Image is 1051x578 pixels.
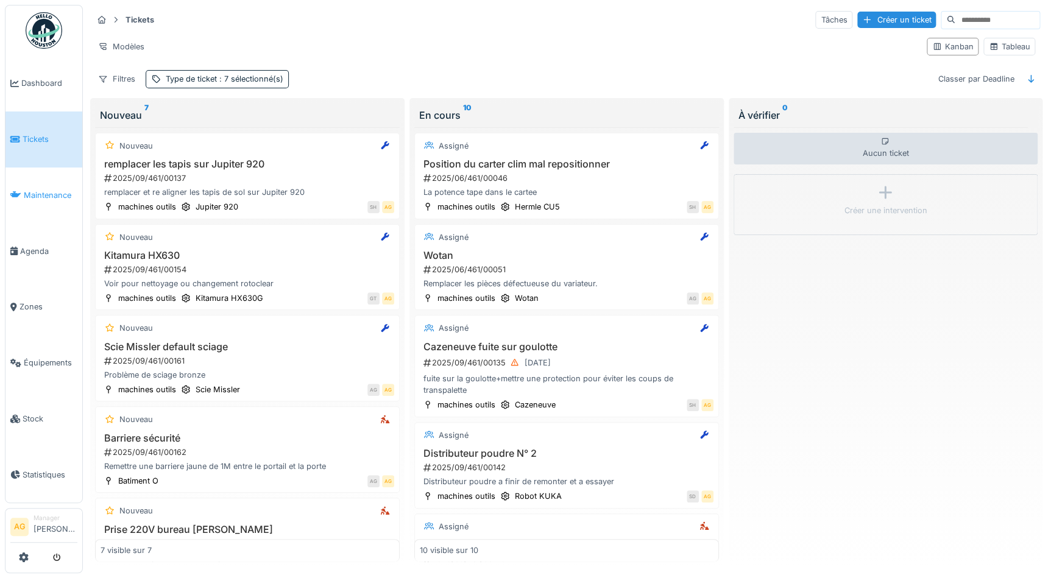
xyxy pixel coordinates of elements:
[5,111,82,167] a: Tickets
[734,133,1038,164] div: Aucun ticket
[103,355,394,367] div: 2025/09/461/00161
[782,108,788,122] sup: 0
[515,399,556,411] div: Cazeneuve
[367,475,380,487] div: AG
[217,74,283,83] span: : 7 sélectionné(s)
[19,301,77,312] span: Zones
[439,429,469,441] div: Assigné
[118,384,176,395] div: machines outils
[439,140,469,152] div: Assigné
[5,391,82,447] a: Stock
[367,384,380,396] div: AG
[515,490,562,502] div: Robot KUKA
[857,12,936,28] div: Créer un ticket
[382,384,394,396] div: AG
[34,513,77,523] div: Manager
[21,77,77,89] span: Dashboard
[10,518,29,536] li: AG
[515,292,539,304] div: Wotan
[23,413,77,425] span: Stock
[5,55,82,111] a: Dashboard
[101,432,394,444] h3: Barriere sécurité
[24,189,77,201] span: Maintenance
[34,513,77,540] li: [PERSON_NAME]
[103,172,394,184] div: 2025/09/461/00137
[118,201,176,213] div: machines outils
[101,341,394,353] h3: Scie Missler default sciage
[422,355,713,370] div: 2025/09/461/00135
[119,322,153,334] div: Nouveau
[119,414,153,425] div: Nouveau
[5,279,82,335] a: Zones
[932,41,973,52] div: Kanban
[103,264,394,275] div: 2025/09/461/00154
[196,201,238,213] div: Jupiter 920
[420,186,713,198] div: La potence tape dans le cartee
[26,12,62,49] img: Badge_color-CXgf-gQk.svg
[367,292,380,305] div: GT
[101,460,394,472] div: Remettre une barriere jaune de 1M entre le portail et la porte
[687,201,699,213] div: SH
[932,70,1019,88] div: Classer par Deadline
[420,476,713,487] div: Distributeur poudre a finir de remonter et a essayer
[119,231,153,243] div: Nouveau
[687,399,699,411] div: SH
[100,108,395,122] div: Nouveau
[422,264,713,275] div: 2025/06/461/00051
[20,245,77,257] span: Agenda
[166,73,283,85] div: Type de ticket
[101,186,394,198] div: remplacer et re aligner les tapis de sol sur Jupiter 920
[5,223,82,279] a: Agenda
[382,475,394,487] div: AG
[525,357,551,368] div: [DATE]
[382,201,394,213] div: AG
[420,278,713,289] div: Remplacer les pièces défectueuse du variateur.
[439,521,469,532] div: Assigné
[437,292,495,304] div: machines outils
[101,250,394,261] h3: Kitamura HX630
[93,38,150,55] div: Modèles
[196,292,263,304] div: Kitamura HX630G
[439,231,469,243] div: Assigné
[420,158,713,170] h3: Position du carter clim mal repositionner
[701,292,713,305] div: AG
[121,14,159,26] strong: Tickets
[738,108,1033,122] div: À vérifier
[118,475,158,487] div: Batiment O
[419,108,714,122] div: En cours
[5,167,82,224] a: Maintenance
[382,292,394,305] div: AG
[463,108,472,122] sup: 10
[101,158,394,170] h3: remplacer les tapis sur Jupiter 920
[815,11,852,29] div: Tâches
[101,545,152,556] div: 7 visible sur 7
[437,490,495,502] div: machines outils
[701,201,713,213] div: AG
[422,462,713,473] div: 2025/09/461/00142
[23,133,77,145] span: Tickets
[437,399,495,411] div: machines outils
[5,335,82,391] a: Équipements
[144,108,149,122] sup: 7
[101,524,394,535] h3: Prise 220V bureau [PERSON_NAME]
[196,384,240,395] div: Scie Missler
[101,278,394,289] div: Voir pour nettoyage ou changement rotoclear
[420,341,713,353] h3: Cazeneuve fuite sur goulotte
[439,322,469,334] div: Assigné
[989,41,1030,52] div: Tableau
[93,70,141,88] div: Filtres
[24,357,77,368] span: Équipements
[119,140,153,152] div: Nouveau
[687,292,699,305] div: AG
[422,172,713,184] div: 2025/06/461/00046
[687,490,699,502] div: SD
[101,369,394,381] div: Problème de sciage bronze
[844,205,927,216] div: Créer une intervention
[420,545,478,556] div: 10 visible sur 10
[701,399,713,411] div: AG
[420,373,713,396] div: fuite sur la goulotte+mettre une protection pour éviter les coups de transpalette
[10,513,77,543] a: AG Manager[PERSON_NAME]
[119,505,153,516] div: Nouveau
[103,538,394,549] div: 2025/09/461/00163
[5,446,82,502] a: Statistiques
